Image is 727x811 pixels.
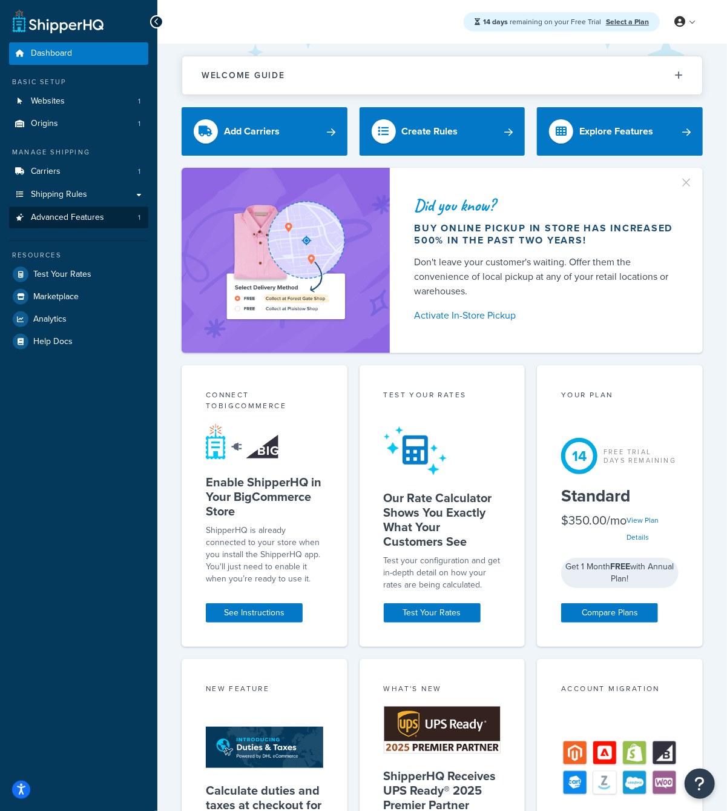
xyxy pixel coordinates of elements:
a: Create Rules [360,107,525,156]
div: Buy online pickup in store has increased 500% in the past two years! [414,222,674,247]
button: Welcome Guide [182,56,702,94]
div: $350.00/mo [561,512,627,546]
a: Websites1 [9,90,148,113]
div: Get 1 Month with Annual Plan! [561,558,679,588]
div: Basic Setup [9,77,148,87]
div: Connect to BigCommerce [206,389,323,414]
span: Carriers [31,167,61,177]
li: Origins [9,113,148,135]
h5: Our Rate Calculator Shows You Exactly What Your Customers See [384,491,501,549]
div: What's New [384,683,501,697]
a: Test Your Rates [9,263,148,285]
strong: FREE [611,560,631,573]
a: Compare Plans [561,603,658,623]
li: Advanced Features [9,207,148,229]
li: Websites [9,90,148,113]
a: Dashboard [9,42,148,65]
p: ShipperHQ is already connected to your store when you install the ShipperHQ app. You'll just need... [206,525,323,585]
span: Analytics [33,314,67,325]
button: Open Resource Center [685,769,715,799]
a: Explore Features [537,107,703,156]
a: See Instructions [206,603,303,623]
span: Marketplace [33,292,79,302]
span: Dashboard [31,48,72,59]
div: Manage Shipping [9,147,148,157]
div: 14 [561,438,597,474]
div: Add Carriers [224,123,280,140]
div: Create Rules [402,123,458,140]
div: Did you know? [414,197,674,214]
div: Free Trial Days Remaining [604,448,676,465]
span: Origins [31,119,58,129]
span: 1 [138,213,140,223]
span: remaining on your Free Trial [483,16,603,27]
a: Add Carriers [182,107,347,156]
div: Don't leave your customer's waiting. Offer them the convenience of local pickup at any of your re... [414,255,674,299]
img: connect-shq-bc-71769feb.svg [206,423,281,460]
span: Websites [31,96,65,107]
a: Shipping Rules [9,184,148,206]
div: Explore Features [579,123,653,140]
span: 1 [138,96,140,107]
a: Select a Plan [606,16,649,27]
a: Test Your Rates [384,603,481,623]
span: 1 [138,167,140,177]
span: Advanced Features [31,213,104,223]
h5: Standard [561,486,679,506]
strong: 14 days [483,16,508,27]
span: Shipping Rules [31,190,87,200]
img: ad-shirt-map-b0359fc47e01cab431d101c4b569394f6a03f54285957d908178d52f29eb9668.png [200,196,372,325]
a: Origins1 [9,113,148,135]
a: Marketplace [9,286,148,308]
h2: Welcome Guide [202,71,285,80]
li: Carriers [9,161,148,183]
a: View Plan Details [627,515,659,543]
span: Test Your Rates [33,270,91,280]
h5: Enable ShipperHQ in Your BigCommerce Store [206,475,323,518]
div: Account Migration [561,683,679,697]
span: 1 [138,119,140,129]
div: New Feature [206,683,323,697]
a: Carriers1 [9,161,148,183]
div: Test your configuration and get in-depth detail on how your rates are being calculated. [384,555,501,591]
div: Test your rates [384,389,501,403]
div: Your Plan [561,389,679,403]
a: Advanced Features1 [9,207,148,229]
a: Activate In-Store Pickup [414,307,674,324]
div: Resources [9,250,148,260]
a: Help Docs [9,331,148,353]
a: Analytics [9,308,148,330]
span: Help Docs [33,337,73,347]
